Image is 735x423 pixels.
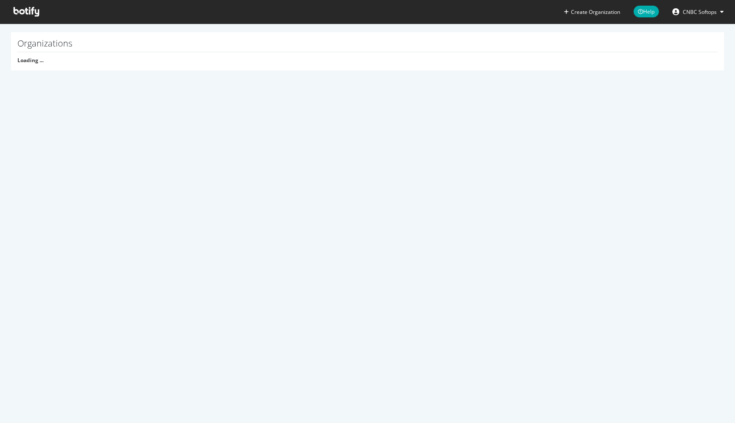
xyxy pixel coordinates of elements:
span: CNBC Softops [683,8,717,16]
button: CNBC Softops [665,5,731,19]
span: Help [634,6,659,17]
h1: Organizations [17,39,718,52]
strong: Loading ... [17,57,44,64]
button: Create Organization [564,8,621,16]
